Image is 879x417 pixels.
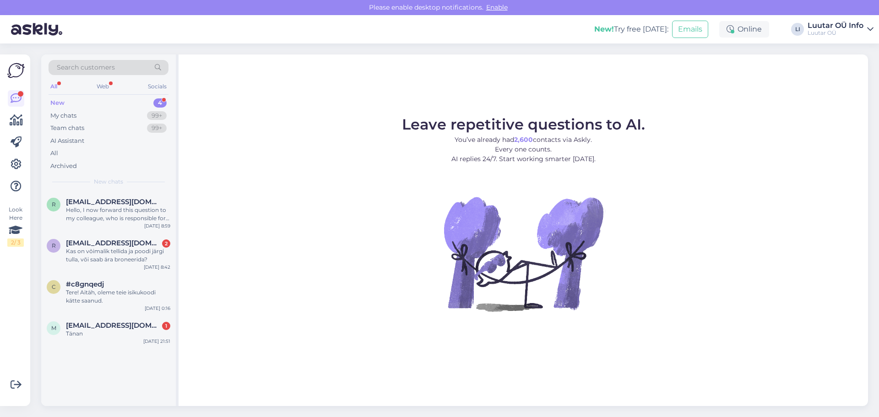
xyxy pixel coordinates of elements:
div: All [50,149,58,158]
div: LI [791,23,804,36]
div: Team chats [50,124,84,133]
div: Tänan [66,330,170,338]
span: Leave repetitive questions to AI. [402,115,645,133]
div: Try free [DATE]: [594,24,668,35]
div: Luutar OÜ Info [808,22,863,29]
span: raidolink@hotmail.com [66,239,161,247]
span: rop112@gmail.com [66,198,161,206]
div: Luutar OÜ [808,29,863,37]
img: No Chat active [441,171,606,336]
span: #c8gnqedj [66,280,104,288]
div: Socials [146,81,168,92]
div: 99+ [147,124,167,133]
div: 2 / 3 [7,238,24,247]
p: You’ve already had contacts via Askly. Every one counts. AI replies 24/7. Start working smarter [... [402,135,645,164]
div: My chats [50,111,76,120]
span: r [52,201,56,208]
div: Archived [50,162,77,171]
img: Askly Logo [7,62,25,79]
span: r [52,242,56,249]
span: Search customers [57,63,115,72]
div: 99+ [147,111,167,120]
div: [DATE] 21:51 [143,338,170,345]
div: [DATE] 8:59 [144,222,170,229]
div: Online [719,21,769,38]
span: New chats [94,178,123,186]
span: c [52,283,56,290]
div: Hello, I now forward this question to my colleague, who is responsible for this. The reply will b... [66,206,170,222]
b: New! [594,25,614,33]
button: Emails [672,21,708,38]
div: 2 [162,239,170,248]
span: m [51,325,56,331]
div: Tere! Aitäh, oleme teie isikukoodi kätte saanud. [66,288,170,305]
div: New [50,98,65,108]
div: Kas on võimalik tellida ja poodi järgi tulla, või saab ära broneerida? [66,247,170,264]
div: [DATE] 0:16 [145,305,170,312]
a: Luutar OÜ InfoLuutar OÜ [808,22,874,37]
div: [DATE] 8:42 [144,264,170,271]
b: 2,600 [514,135,533,144]
div: Web [95,81,111,92]
span: Enable [483,3,510,11]
div: 4 [153,98,167,108]
div: AI Assistant [50,136,84,146]
div: All [49,81,59,92]
div: 1 [162,322,170,330]
span: martensirelin@gmail.com [66,321,161,330]
div: Look Here [7,206,24,247]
